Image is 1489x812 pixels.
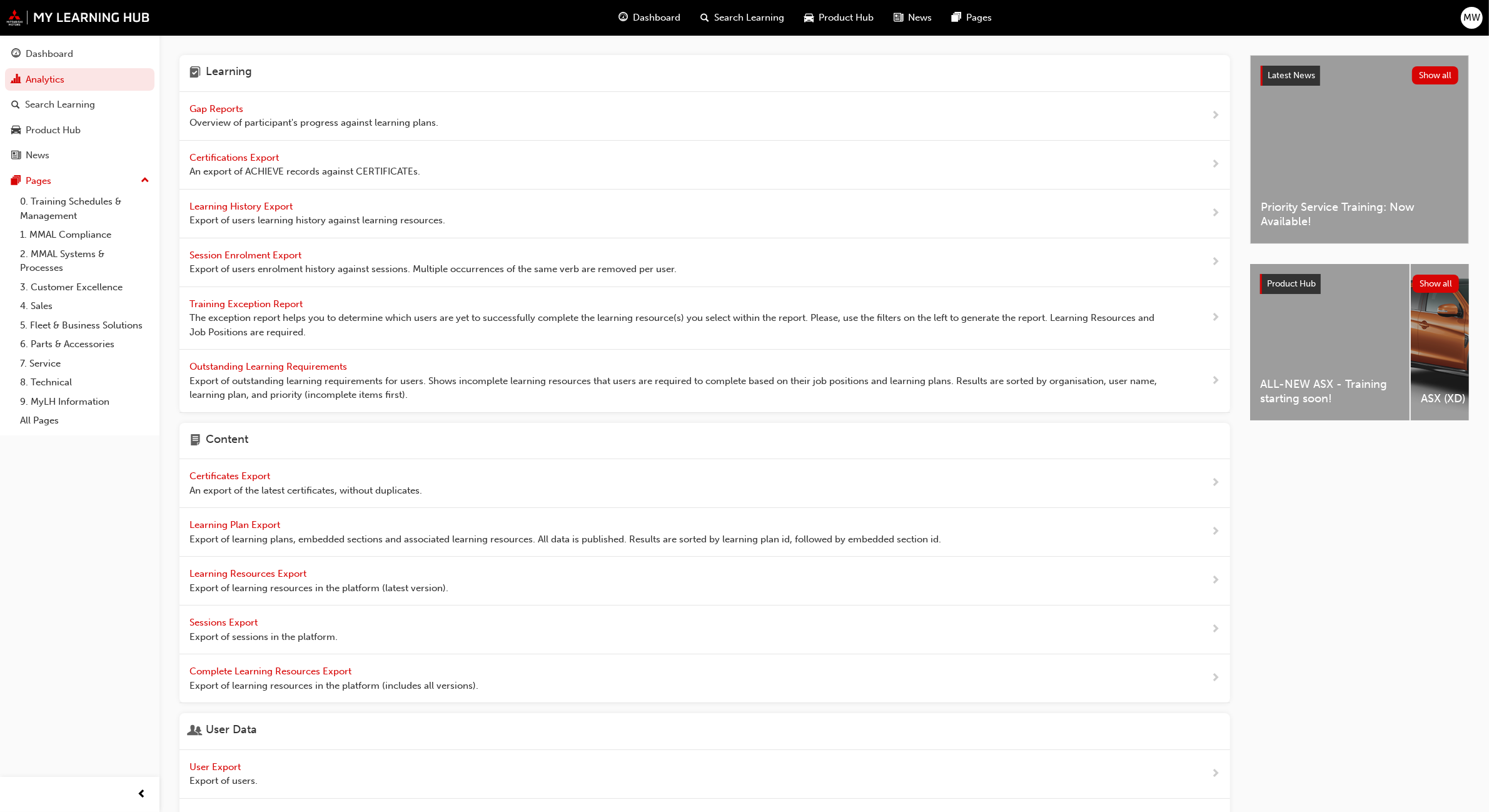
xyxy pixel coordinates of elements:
[179,92,1230,141] a: Gap Reports Overview of participant's progress against learning plans.next-icon
[25,98,95,112] div: Search Learning
[5,144,154,167] a: News
[795,5,884,31] a: car-iconProduct Hub
[1260,377,1400,405] span: ALL-NEW ASX - Training starting soon!
[179,654,1230,703] a: Complete Learning Resources Export Export of learning resources in the platform (includes all ver...
[691,5,795,31] a: search-iconSearch Learning
[942,5,1002,31] a: pages-iconPages
[1211,157,1220,173] span: next-icon
[11,125,21,136] span: car-icon
[179,141,1230,190] a: Certifications Export An export of ACHIEVE records against CERTIFICATEs.next-icon
[1261,66,1458,86] a: Latest NewsShow all
[189,103,246,114] span: Gap Reports
[1211,206,1220,221] span: next-icon
[15,354,154,373] a: 7. Service
[15,245,154,278] a: 2. MMAL Systems & Processes
[1268,70,1315,81] span: Latest News
[189,262,677,277] span: Export of users enrolment history against sessions. Multiple occurrences of the same verb are rem...
[15,392,154,412] a: 9. MyLH Information
[5,170,154,193] button: Pages
[1250,264,1410,420] a: ALL-NEW ASX - Training starting soon!
[633,11,681,25] span: Dashboard
[206,433,248,449] h4: Content
[189,250,304,261] span: Session Enrolment Export
[141,173,149,189] span: up-icon
[189,201,295,212] span: Learning History Export
[1413,275,1460,293] button: Show all
[189,433,201,449] span: page-icon
[884,5,942,31] a: news-iconNews
[701,10,710,26] span: search-icon
[1250,55,1469,244] a: Latest NewsShow allPriority Service Training: Now Available!
[619,10,628,26] span: guage-icon
[1211,671,1220,686] span: next-icon
[189,581,448,596] span: Export of learning resources in the platform (latest version).
[26,148,49,163] div: News
[1461,7,1483,29] button: MW
[1412,66,1459,84] button: Show all
[819,11,874,25] span: Product Hub
[5,68,154,91] a: Analytics
[189,213,445,228] span: Export of users learning history against learning resources.
[6,9,150,26] img: mmal
[189,470,273,482] span: Certificates Export
[189,774,258,788] span: Export of users.
[206,723,257,739] h4: User Data
[179,190,1230,238] a: Learning History Export Export of users learning history against learning resources.next-icon
[189,484,422,498] span: An export of the latest certificates, without duplicates.
[1211,524,1220,540] span: next-icon
[189,666,354,677] span: Complete Learning Resources Export
[206,65,252,81] h4: Learning
[189,761,243,773] span: User Export
[15,297,154,316] a: 4. Sales
[26,123,81,138] div: Product Hub
[805,10,814,26] span: car-icon
[1211,373,1220,389] span: next-icon
[179,238,1230,287] a: Session Enrolment Export Export of users enrolment history against sessions. Multiple occurrences...
[609,5,691,31] a: guage-iconDashboard
[5,43,154,66] a: Dashboard
[715,11,785,25] span: Search Learning
[15,373,154,392] a: 8. Technical
[1211,573,1220,589] span: next-icon
[1211,766,1220,782] span: next-icon
[15,411,154,430] a: All Pages
[11,150,21,161] span: news-icon
[15,335,154,354] a: 6. Parts & Accessories
[15,278,154,297] a: 3. Customer Excellence
[1211,475,1220,491] span: next-icon
[1260,274,1459,294] a: Product HubShow all
[138,787,147,803] span: prev-icon
[179,508,1230,557] a: Learning Plan Export Export of learning plans, embedded sections and associated learning resource...
[189,152,281,163] span: Certifications Export
[189,165,420,179] span: An export of ACHIEVE records against CERTIFICATEs.
[1267,278,1316,289] span: Product Hub
[179,606,1230,654] a: Sessions Export Export of sessions in the platform.next-icon
[5,119,154,142] a: Product Hub
[894,10,904,26] span: news-icon
[967,11,992,25] span: Pages
[189,723,201,739] span: user-icon
[179,750,1230,799] a: User Export Export of users.next-icon
[1211,622,1220,637] span: next-icon
[189,374,1171,402] span: Export of outstanding learning requirements for users. Shows incomplete learning resources that u...
[189,298,305,310] span: Training Exception Report
[179,350,1230,413] a: Outstanding Learning Requirements Export of outstanding learning requirements for users. Shows in...
[189,116,438,130] span: Overview of participant's progress against learning plans.
[189,361,350,372] span: Outstanding Learning Requirements
[11,99,20,111] span: search-icon
[11,49,21,60] span: guage-icon
[11,176,21,187] span: pages-icon
[179,557,1230,606] a: Learning Resources Export Export of learning resources in the platform (latest version).next-icon
[15,316,154,335] a: 5. Fleet & Business Solutions
[179,459,1230,508] a: Certificates Export An export of the latest certificates, without duplicates.next-icon
[189,65,201,81] span: learning-icon
[189,519,283,530] span: Learning Plan Export
[1463,11,1480,25] span: MW
[1261,200,1458,228] span: Priority Service Training: Now Available!
[1211,255,1220,270] span: next-icon
[952,10,962,26] span: pages-icon
[5,93,154,116] a: Search Learning
[189,532,941,547] span: Export of learning plans, embedded sections and associated learning resources. All data is publis...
